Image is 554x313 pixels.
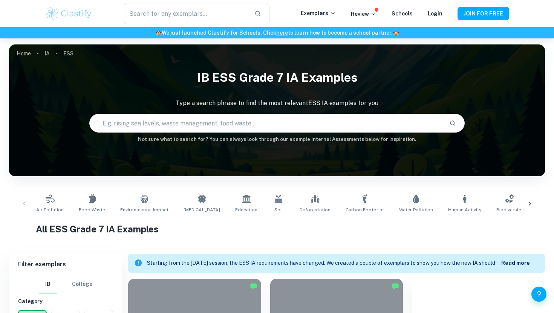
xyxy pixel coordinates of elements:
span: Soil [274,206,283,213]
span: Biodiversity [496,206,522,213]
span: Food Waste [79,206,105,213]
p: ESS [63,49,73,58]
button: Help and Feedback [531,287,546,302]
h1: All ESS Grade 7 IA Examples [36,222,518,236]
div: Filter type choice [39,275,92,293]
span: Environmental Impact [120,206,168,213]
button: JOIN FOR FREE [458,7,509,20]
h6: Category [18,297,113,305]
span: 🏫 [155,30,162,36]
span: [MEDICAL_DATA] [184,206,220,213]
span: Human Activity [448,206,481,213]
input: Search for any exemplars... [124,3,248,24]
a: Schools [392,11,413,17]
h6: We just launched Clastify for Schools. Click to learn how to become a school partner. [2,29,552,37]
button: College [72,275,92,293]
span: Air Pollution [36,206,64,213]
img: Marked [250,282,257,290]
span: 🏫 [393,30,399,36]
span: Water Pollution [399,206,433,213]
p: Type a search phrase to find the most relevant ESS IA examples for you [9,99,545,108]
button: IB [39,275,57,293]
img: Clastify logo [45,6,93,21]
span: Education [235,206,257,213]
p: Exemplars [301,9,336,17]
input: E.g. rising sea levels, waste management, food waste... [90,113,443,134]
a: IA [44,48,50,59]
h6: Not sure what to search for? You can always look through our example Internal Assessments below f... [9,136,545,143]
a: Login [428,11,442,17]
span: Deforestation [300,206,331,213]
a: here [276,30,288,36]
button: Search [446,117,459,130]
a: Home [17,48,31,59]
h6: Filter exemplars [9,254,122,275]
p: Starting from the [DATE] session, the ESS IA requirements have changed. We created a couple of ex... [147,259,501,267]
b: Read more [501,260,530,266]
img: Marked [392,282,399,290]
span: Carbon Footprint [346,206,384,213]
p: Review [351,10,376,18]
h1: IB ESS Grade 7 IA examples [9,66,545,90]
